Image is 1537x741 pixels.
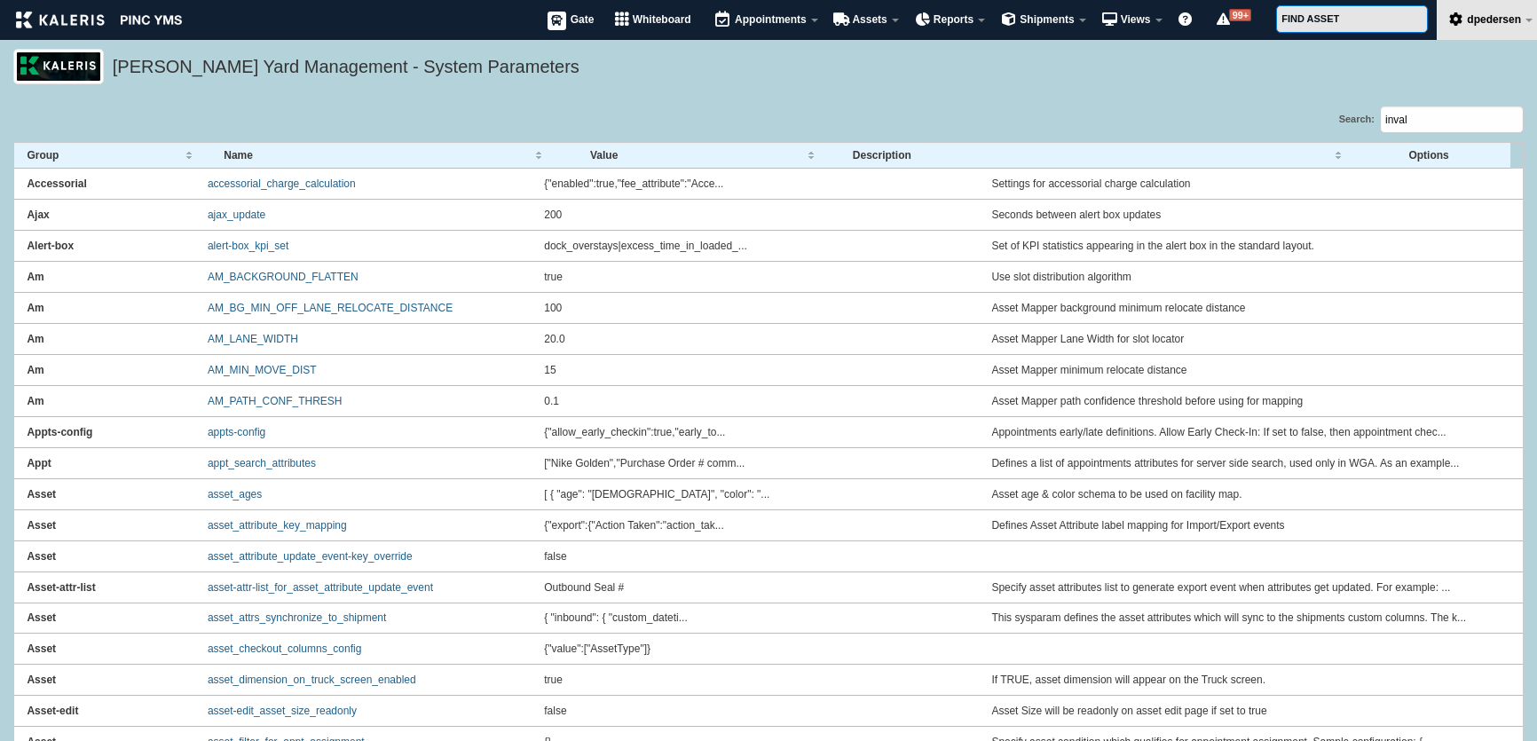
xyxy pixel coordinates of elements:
a: AM_PATH_CONF_THRESH [208,395,343,407]
span: Whiteboard [633,13,691,26]
strong: Asset [27,550,56,563]
td: 20.0 [532,324,979,355]
th: Options : activate to sort column ascending [1396,143,1510,169]
input: FIND ASSET [1276,5,1428,33]
a: appt_search_attributes [208,457,316,469]
strong: Appt [27,457,51,469]
td: {"value":["AssetType"]} [532,634,979,665]
span: Reports [934,13,973,26]
a: AM_LANE_WIDTH [208,333,298,345]
img: kaleris_pinc-9d9452ea2abe8761a8e09321c3823821456f7e8afc7303df8a03059e807e3f55.png [16,12,182,28]
a: asset_attrs_synchronize_to_shipment [208,611,386,624]
td: true [532,262,979,293]
td: 200 [532,200,979,231]
strong: Ajax [27,209,49,221]
span: dpedersen [1467,13,1521,26]
a: AM_MIN_MOVE_DIST [208,364,317,376]
input: Search: [1380,106,1524,133]
td: {"allow_early_checkin":true,"early_to... [532,417,979,448]
strong: Accessorial [27,177,86,190]
th: Value : activate to sort column ascending [578,143,840,169]
strong: Asset [27,674,56,686]
td: {"enabled":true,"fee_attribute":"Acce... [532,169,979,200]
a: asset_ages [208,488,262,501]
strong: Asset [27,611,56,624]
strong: Alert-box [27,240,74,252]
a: accessorial_charge_calculation [208,177,356,190]
strong: Asset [27,488,56,501]
a: alert-box_kpi_set [208,240,288,252]
td: false [532,541,979,572]
span: Views [1121,13,1151,26]
strong: Am [27,364,43,376]
th: Name : activate to sort column ascending [211,143,578,169]
a: ajax_update [208,209,265,221]
td: [ { "age": "[DEMOGRAPHIC_DATA]", "color": "... [532,479,979,510]
strong: Asset [27,642,56,655]
td: 15 [532,355,979,386]
label: Search: [1339,106,1524,133]
td: true [532,665,979,696]
strong: Asset [27,519,56,532]
span: Gate [571,13,595,26]
td: 0.1 [532,386,979,417]
td: false [532,696,979,727]
strong: Asset-attr-list [27,581,95,594]
span: Assets [852,13,887,26]
a: asset-edit_asset_size_readonly [208,705,357,717]
span: 99+ [1229,9,1251,21]
a: asset-attr-list_for_asset_attribute_update_event [208,581,433,594]
span: Appointments [735,13,807,26]
a: AM_BG_MIN_OFF_LANE_RELOCATE_DISTANCE [208,302,453,314]
td: { "inbound": { "custom_dateti... [532,603,979,635]
strong: Am [27,333,43,345]
h5: [PERSON_NAME] Yard Management - System Parameters [113,54,1515,84]
strong: Am [27,302,43,314]
strong: Asset-edit [27,705,78,717]
td: {"export":{"Action Taken":"action_tak... [532,510,979,541]
th: Description : activate to sort column ascending [839,143,1396,169]
td: 100 [532,293,979,324]
strong: Appts-config [27,426,92,438]
a: AM_BACKGROUND_FLATTEN [208,271,359,283]
img: logo_pnc-prd.png [13,49,104,84]
strong: Am [27,271,43,283]
a: asset_dimension_on_truck_screen_enabled [208,674,416,686]
td: ["Nike Golden","Purchase Order # comm... [532,448,979,479]
td: Outbound Seal # [532,572,979,603]
a: appts-config [208,426,265,438]
span: Shipments [1020,13,1074,26]
a: asset_attribute_update_event-key_override [208,550,413,563]
strong: Am [27,395,43,407]
td: dock_overstays|excess_time_in_loaded_... [532,231,979,262]
a: asset_attribute_key_mapping [208,519,347,532]
a: asset_checkout_columns_config [208,642,361,655]
th: Group : activate to sort column ascending [14,143,211,169]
